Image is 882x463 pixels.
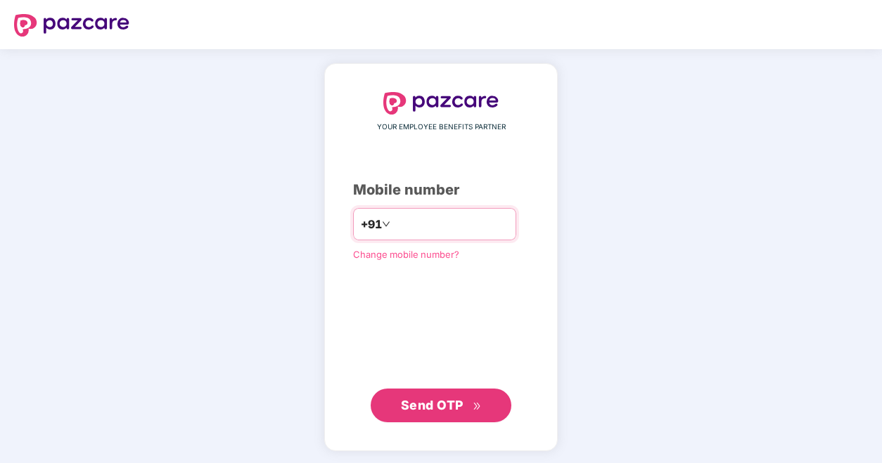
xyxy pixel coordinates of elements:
span: +91 [361,216,382,233]
span: YOUR EMPLOYEE BENEFITS PARTNER [377,122,506,133]
img: logo [14,14,129,37]
div: Mobile number [353,179,529,201]
img: logo [383,92,499,115]
a: Change mobile number? [353,249,459,260]
span: double-right [473,402,482,411]
span: Send OTP [401,398,464,412]
button: Send OTPdouble-right [371,389,511,422]
span: down [382,220,390,228]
